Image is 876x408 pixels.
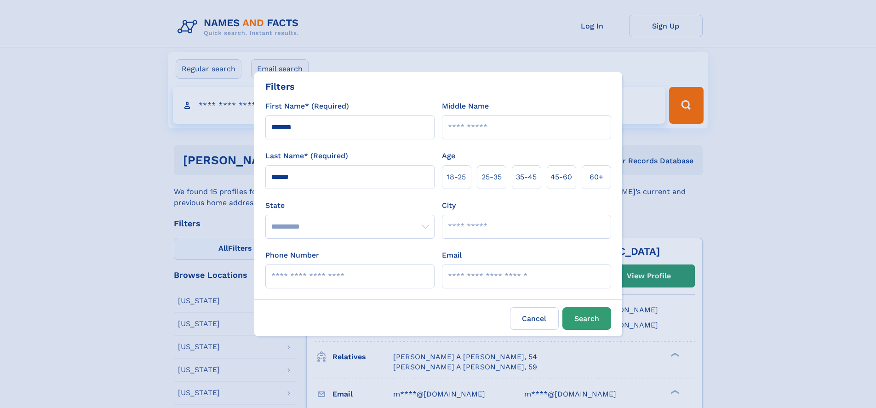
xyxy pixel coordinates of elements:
label: Last Name* (Required) [265,150,348,161]
span: 18‑25 [447,172,466,183]
label: First Name* (Required) [265,101,349,112]
span: 25‑35 [481,172,502,183]
span: 60+ [590,172,603,183]
label: Age [442,150,455,161]
label: Cancel [510,307,559,330]
span: 45‑60 [550,172,572,183]
label: Email [442,250,462,261]
button: Search [562,307,611,330]
label: City [442,200,456,211]
label: State [265,200,435,211]
label: Middle Name [442,101,489,112]
label: Phone Number [265,250,319,261]
div: Filters [265,80,295,93]
span: 35‑45 [516,172,537,183]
